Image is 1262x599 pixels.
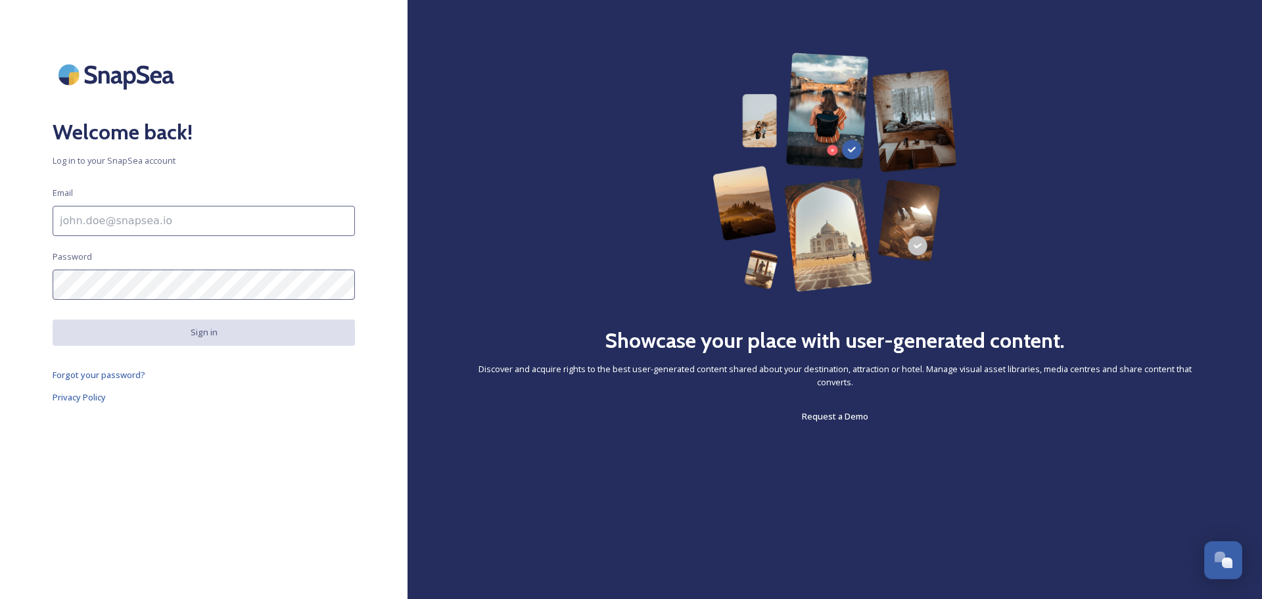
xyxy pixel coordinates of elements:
[605,325,1065,356] h2: Showcase your place with user-generated content.
[802,410,868,422] span: Request a Demo
[460,363,1209,388] span: Discover and acquire rights to the best user-generated content shared about your destination, att...
[53,53,184,97] img: SnapSea Logo
[53,367,355,383] a: Forgot your password?
[53,320,355,345] button: Sign in
[53,389,355,405] a: Privacy Policy
[713,53,957,292] img: 63b42ca75bacad526042e722_Group%20154-p-800.png
[53,187,73,199] span: Email
[53,116,355,148] h2: Welcome back!
[53,206,355,236] input: john.doe@snapsea.io
[53,251,92,263] span: Password
[53,391,106,403] span: Privacy Policy
[53,369,145,381] span: Forgot your password?
[53,155,355,167] span: Log in to your SnapSea account
[1204,541,1242,579] button: Open Chat
[802,408,868,424] a: Request a Demo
